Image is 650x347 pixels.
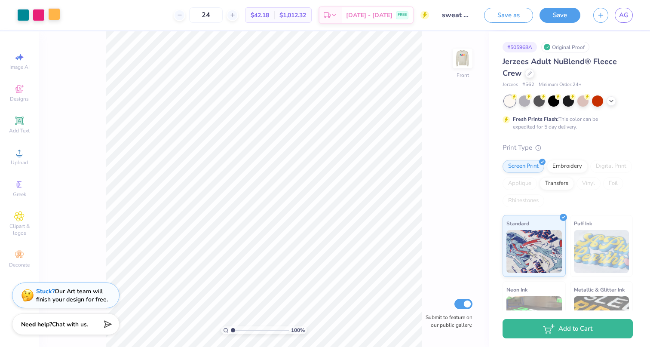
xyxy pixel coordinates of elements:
span: Image AI [9,64,30,71]
span: Jerzees Adult NuBlend® Fleece Crew [503,56,617,78]
button: Save as [484,8,533,23]
img: Neon Ink [506,296,562,339]
a: AG [615,8,633,23]
div: Foil [603,177,623,190]
span: [DATE] - [DATE] [346,11,392,20]
span: Jerzees [503,81,518,89]
span: Upload [11,159,28,166]
div: Embroidery [547,160,588,173]
strong: Need help? [21,320,52,329]
span: Minimum Order: 24 + [539,81,582,89]
img: Front [454,50,471,67]
span: AG [619,10,629,20]
div: Rhinestones [503,194,544,207]
span: Clipart & logos [4,223,34,236]
div: Digital Print [590,160,632,173]
span: FREE [398,12,407,18]
span: Metallic & Glitter Ink [574,285,625,294]
div: Applique [503,177,537,190]
label: Submit to feature on our public gallery. [421,313,472,329]
div: Screen Print [503,160,544,173]
span: Standard [506,219,529,228]
div: Transfers [540,177,574,190]
div: Print Type [503,143,633,153]
div: Front [457,71,469,79]
img: Standard [506,230,562,273]
img: Puff Ink [574,230,629,273]
div: This color can be expedited for 5 day delivery. [513,115,619,131]
span: Add Text [9,127,30,134]
span: Designs [10,95,29,102]
input: Untitled Design [435,6,478,24]
strong: Stuck? [36,287,55,295]
span: $42.18 [251,11,269,20]
button: Add to Cart [503,319,633,338]
div: # 505968A [503,42,537,52]
span: 100 % [291,326,305,334]
span: Chat with us. [52,320,88,329]
input: – – [189,7,223,23]
strong: Fresh Prints Flash: [513,116,558,123]
span: Decorate [9,261,30,268]
div: Our Art team will finish your design for free. [36,287,108,304]
span: Puff Ink [574,219,592,228]
span: # 562 [522,81,534,89]
div: Vinyl [576,177,601,190]
span: Neon Ink [506,285,527,294]
div: Original Proof [541,42,589,52]
span: Greek [13,191,26,198]
span: $1,012.32 [279,11,306,20]
button: Save [540,8,580,23]
img: Metallic & Glitter Ink [574,296,629,339]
